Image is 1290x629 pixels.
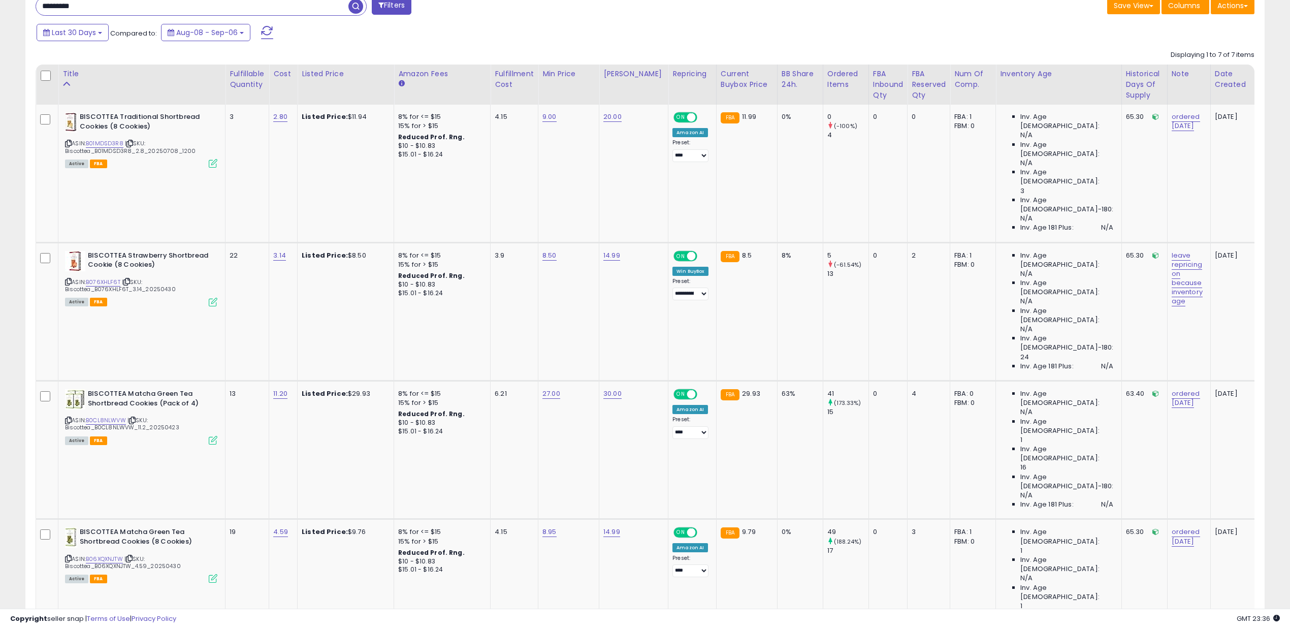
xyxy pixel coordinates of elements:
[176,27,238,38] span: Aug-08 - Sep-06
[603,389,622,399] a: 30.00
[954,389,988,398] div: FBA: 0
[742,112,756,121] span: 11.99
[65,278,176,293] span: | SKU: Biscottea_B076XHLF6T_3.14_20250430
[672,139,708,162] div: Preset:
[230,112,261,121] div: 3
[495,69,534,90] div: Fulfillment Cost
[398,398,482,407] div: 15% for > $15
[1020,325,1033,334] span: N/A
[827,527,868,537] div: 49
[132,614,176,623] a: Privacy Policy
[672,416,708,439] div: Preset:
[87,614,130,623] a: Terms of Use
[273,250,286,261] a: 3.14
[1172,389,1200,408] a: ordered [DATE]
[90,575,107,583] span: FBA
[398,280,482,289] div: $10 - $10.83
[742,527,756,537] span: 9.79
[542,69,595,79] div: Min Price
[495,112,530,121] div: 4.15
[1215,389,1255,398] div: [DATE]
[1172,527,1200,546] a: ordered [DATE]
[873,527,900,537] div: 0
[1020,269,1033,278] span: N/A
[782,527,815,537] div: 0%
[542,250,557,261] a: 8.50
[495,251,530,260] div: 3.9
[782,251,815,260] div: 8%
[1215,69,1259,90] div: Date Created
[1020,445,1113,463] span: Inv. Age [DEMOGRAPHIC_DATA]:
[674,390,687,399] span: ON
[398,527,482,537] div: 8% for <= $15
[954,260,988,269] div: FBM: 0
[954,527,988,537] div: FBA: 1
[65,389,217,444] div: ASIN:
[1020,527,1113,546] span: Inv. Age [DEMOGRAPHIC_DATA]:
[674,251,687,260] span: ON
[542,527,557,537] a: 8.95
[1000,69,1117,79] div: Inventory Age
[65,112,217,167] div: ASIN:
[696,251,712,260] span: OFF
[65,389,85,410] img: 412gErVrFWL._SL40_.jpg
[1020,278,1113,297] span: Inv. Age [DEMOGRAPHIC_DATA]:
[1126,527,1159,537] div: 65.30
[1020,214,1033,223] span: N/A
[696,390,712,399] span: OFF
[1020,473,1113,491] span: Inv. Age [DEMOGRAPHIC_DATA]-180:
[65,527,77,548] img: 41biLZZWekL._SL40_.jpg
[827,69,864,90] div: Ordered Items
[62,69,221,79] div: Title
[398,565,482,574] div: $15.01 - $16.24
[302,251,386,260] div: $8.50
[230,251,261,260] div: 22
[398,389,482,398] div: 8% for <= $15
[834,122,857,130] small: (-100%)
[86,416,126,425] a: B0CL8NLWVW
[873,69,904,101] div: FBA inbound Qty
[742,250,752,260] span: 8.5
[90,160,107,168] span: FBA
[1215,251,1255,260] div: [DATE]
[10,614,47,623] strong: Copyright
[52,27,96,38] span: Last 30 Days
[398,419,482,427] div: $10 - $10.83
[1020,196,1113,214] span: Inv. Age [DEMOGRAPHIC_DATA]-180:
[302,112,348,121] b: Listed Price:
[398,548,465,557] b: Reduced Prof. Rng.
[912,112,942,121] div: 0
[834,538,861,546] small: (188.24%)
[65,527,217,582] div: ASIN:
[273,112,287,122] a: 2.80
[37,24,109,41] button: Last 30 Days
[603,69,664,79] div: [PERSON_NAME]
[302,112,386,121] div: $11.94
[86,278,120,287] a: B076XHLF6T
[674,528,687,537] span: ON
[1020,435,1022,445] span: 1
[721,251,739,262] small: FBA
[1020,353,1029,362] span: 24
[495,389,530,398] div: 6.21
[827,251,868,260] div: 5
[1020,574,1033,583] span: N/A
[65,436,88,445] span: All listings currently available for purchase on Amazon
[912,527,942,537] div: 3
[65,139,196,154] span: | SKU: Biscottea_B01MDSD3R8_2.8_20250708_1200
[273,69,293,79] div: Cost
[1020,500,1074,509] span: Inv. Age 181 Plus:
[398,150,482,159] div: $15.01 - $16.24
[873,112,900,121] div: 0
[65,251,217,305] div: ASIN:
[80,527,203,549] b: BISCOTTEA Matcha Green Tea Shortbread Cookies (8 Cookies)
[65,160,88,168] span: All listings currently available for purchase on Amazon
[1020,186,1024,196] span: 3
[1020,131,1033,140] span: N/A
[721,389,739,400] small: FBA
[827,546,868,555] div: 17
[398,121,482,131] div: 15% for > $15
[302,389,386,398] div: $29.93
[782,112,815,121] div: 0%
[110,28,157,38] span: Compared to:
